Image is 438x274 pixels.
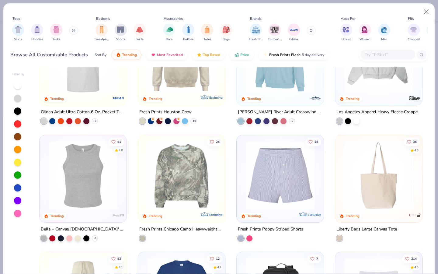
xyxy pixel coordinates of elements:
div: Brands [250,16,262,21]
div: filter for Shorts [115,24,127,42]
div: filter for Men [378,24,390,42]
button: filter button [50,24,62,42]
span: Shirts [14,37,22,42]
span: Fresh Prints [249,37,263,42]
img: Bottles Image [185,26,192,33]
div: filter for Sweatpants [95,24,109,42]
button: filter button [201,24,213,42]
button: filter button [268,24,282,42]
div: Sort By [95,52,106,58]
img: ad12d56a-7a7c-4c32-adfa-bfc4d7bb0105 [243,141,318,210]
span: Exclusive [209,213,222,216]
span: Trending [122,52,137,57]
img: Gildan logo [113,92,125,104]
div: 4.4 [217,265,221,270]
button: Like [404,137,420,146]
button: filter button [359,24,371,42]
button: filter button [134,24,146,42]
span: Bottles [183,37,193,42]
div: filter for Bottles [182,24,194,42]
div: filter for Hoodies [31,24,43,42]
img: Shirts Image [15,26,22,33]
button: filter button [249,24,263,42]
img: Charles River logo [310,92,322,104]
img: Fresh Prints Image [251,25,260,34]
div: filter for Shirts [12,24,24,42]
img: Hats Image [166,26,173,33]
div: Fresh Prints Houston Crew [139,108,192,116]
div: Tops [12,16,20,21]
span: Tanks [52,37,60,42]
span: + 9 [93,119,96,123]
button: filter button [408,24,420,42]
div: Fits [408,16,414,21]
img: TopRated.gif [197,52,202,57]
input: Try "T-Shirt" [364,51,411,58]
img: 5dae992e-9f3c-4731-b560-f59fd71d84a4 [243,24,318,93]
button: filter button [31,24,43,42]
span: Men [381,37,387,42]
button: filter button [163,24,175,42]
button: filter button [220,24,232,42]
div: filter for Tanks [50,24,62,42]
span: 35 [413,140,417,143]
button: Close [421,6,432,18]
img: 2768f77b-3536-41c3-9bcb-e17f4bd5ff68 [46,24,120,93]
span: Price [240,52,249,57]
img: Gildan Image [289,25,298,34]
span: Skirts [136,37,144,42]
button: filter button [95,24,109,42]
img: Comfort Colors Image [270,25,279,34]
span: + 1 [93,236,96,240]
button: filter button [182,24,194,42]
span: Sweatpants [95,37,109,42]
button: Most Favorited [146,50,187,60]
span: Top Rated [203,52,220,57]
div: 4.8 [119,148,123,153]
img: Men Image [381,26,388,33]
img: 7c13c228-decd-4195-935b-6ba5202a4a9e [219,141,294,210]
img: Cropped Image [410,26,417,33]
span: 51 [118,140,121,143]
button: filter button [12,24,24,42]
img: trending.gif [116,52,121,57]
img: d9105e28-ed75-4fdd-addc-8b592ef863ea [144,141,219,210]
div: filter for Gildan [288,24,300,42]
span: Unisex [342,37,351,42]
div: 4.6 [414,265,419,270]
div: Fresh Prints Poppy Striped Shorts [238,225,303,233]
div: Made For [340,16,356,21]
img: 52992e4f-a45f-431a-90ff-fda9c8197133 [46,141,120,210]
div: filter for Cropped [408,24,420,42]
button: Fresh Prints Flash5 day delivery [259,50,329,60]
div: Fresh Prints Chicago Camo Heavyweight Crewneck [139,225,224,233]
div: filter for Hats [163,24,175,42]
span: + 10 [191,119,196,123]
div: filter for Women [359,24,371,42]
img: Hoodies Image [34,26,40,33]
div: Bella + Canvas [DEMOGRAPHIC_DATA]' Micro Ribbed Racerback Tank [41,225,125,233]
img: Bella + Canvas logo [113,209,125,221]
img: e57e135b-9bef-4ec7-8879-9d5fc9bd6a4b [219,24,294,93]
span: Totes [203,37,211,42]
img: Liberty Bags logo [408,209,420,221]
div: filter for Unisex [340,24,352,42]
img: 18a346f4-066a-4ba1-bd8c-7160f2b46754 [341,141,416,210]
img: Bags Image [223,26,229,33]
span: Fresh Prints Flash [269,52,301,57]
span: Exclusive [209,95,222,99]
span: Cropped [408,37,420,42]
button: Like [305,137,321,146]
span: 25 [216,140,220,143]
button: Like [207,137,223,146]
div: filter for Totes [201,24,213,42]
img: flash.gif [263,52,268,57]
div: Liberty Bags Large Canvas Tote [336,225,397,233]
img: Women Image [362,26,369,33]
div: filter for Bags [220,24,232,42]
button: filter button [340,24,352,42]
div: Los Angeles Apparel Heavy Fleece Cropped Zip Up [336,108,421,116]
button: Trending [111,50,141,60]
span: 28 [315,140,318,143]
span: Gildan [289,37,298,42]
